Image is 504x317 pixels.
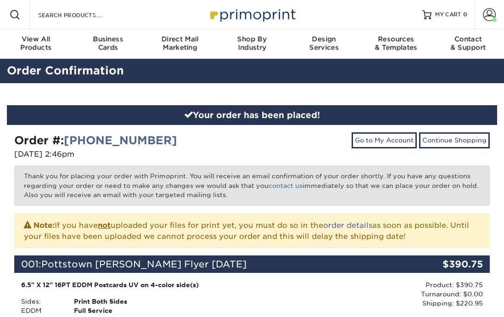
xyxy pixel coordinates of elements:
p: [DATE] 2:46pm [14,149,245,160]
a: Resources& Templates [360,29,432,59]
span: Business [72,35,144,43]
a: Direct MailMarketing [144,29,216,59]
div: & Support [432,35,504,51]
div: Cards [72,35,144,51]
p: Thank you for placing your order with Primoprint. You will receive an email confirmation of your ... [14,165,490,205]
span: Direct Mail [144,35,216,43]
a: Contact& Support [432,29,504,59]
div: Sides: [14,297,67,306]
div: 6.5" X 12" 16PT EDDM Postcards UV on 4-color side(s) [21,280,325,289]
div: $390.75 [410,255,490,273]
div: Print Both Sides [67,297,173,306]
span: Contact [432,35,504,43]
a: Continue Shopping [419,132,490,148]
span: Design [288,35,360,43]
p: If you have uploaded your files for print yet, you must do so in the as soon as possible. Until y... [24,219,480,242]
img: Primoprint [206,5,298,24]
div: & Templates [360,35,432,51]
b: not [98,221,111,230]
div: Industry [216,35,288,51]
a: Shop ByIndustry [216,29,288,59]
strong: Note: [34,221,55,230]
div: 001: [14,255,410,273]
span: 0 [463,11,467,18]
a: contact us [269,182,302,189]
span: Resources [360,35,432,43]
div: Product: $390.75 Turnaround: $0.00 Shipping: $220.95 [331,280,483,308]
a: [PHONE_NUMBER] [64,134,177,147]
a: Go to My Account [352,132,417,148]
span: Pottstown [PERSON_NAME] Flyer [DATE] [41,259,246,270]
a: BusinessCards [72,29,144,59]
a: DesignServices [288,29,360,59]
span: MY CART [435,11,461,19]
div: Your order has been placed! [7,105,497,125]
input: SEARCH PRODUCTS..... [37,9,127,20]
span: Shop By [216,35,288,43]
div: Services [288,35,360,51]
a: order details [323,221,372,230]
strong: Order #: [14,134,177,147]
div: Marketing [144,35,216,51]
